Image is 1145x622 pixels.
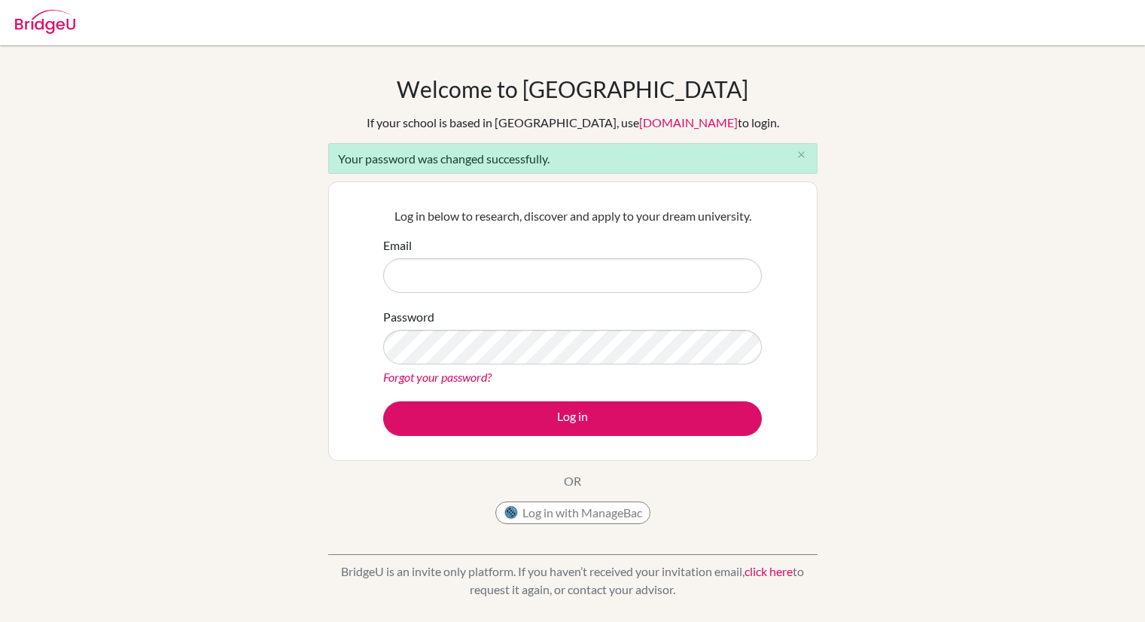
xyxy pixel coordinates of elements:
[328,563,818,599] p: BridgeU is an invite only platform. If you haven’t received your invitation email, to request it ...
[15,10,75,34] img: Bridge-U
[328,143,818,174] div: Your password was changed successfully.
[383,308,434,326] label: Password
[367,114,779,132] div: If your school is based in [GEOGRAPHIC_DATA], use to login.
[495,502,650,524] button: Log in with ManageBac
[397,75,748,102] h1: Welcome to [GEOGRAPHIC_DATA]
[383,401,762,436] button: Log in
[383,236,412,255] label: Email
[745,564,793,578] a: click here
[564,472,581,490] p: OR
[796,149,807,160] i: close
[787,144,817,166] button: Close
[639,115,738,130] a: [DOMAIN_NAME]
[383,207,762,225] p: Log in below to research, discover and apply to your dream university.
[383,370,492,384] a: Forgot your password?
